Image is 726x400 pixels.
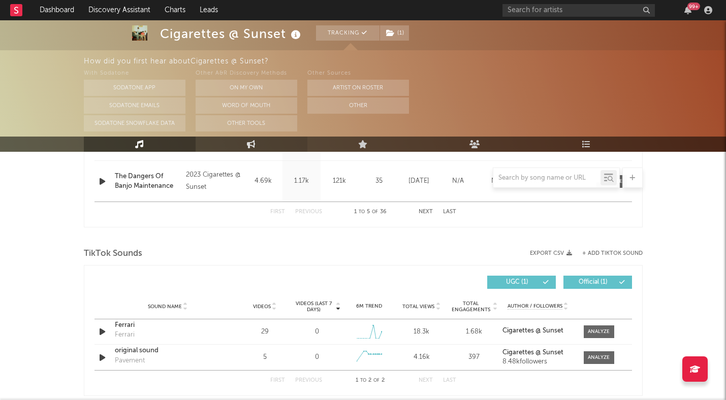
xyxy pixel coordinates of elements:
[359,210,365,214] span: to
[295,209,322,215] button: Previous
[84,115,185,131] button: Sodatone Snowflake Data
[270,378,285,383] button: First
[450,301,491,313] span: Total Engagements
[148,304,182,310] span: Sound Name
[293,301,334,313] span: Videos (last 7 days)
[450,352,497,362] div: 397
[115,356,145,366] div: Pavement
[307,68,409,80] div: Other Sources
[115,330,135,340] div: Ferrari
[115,346,221,356] a: original sound
[380,25,409,41] span: ( 1 )
[160,25,303,42] div: Cigarettes @ Sunset
[307,80,409,96] button: Artist on Roster
[196,68,297,80] div: Other A&R Discovery Methods
[398,352,445,362] div: 4.16k
[196,80,297,96] button: On My Own
[84,68,185,80] div: With Sodatone
[342,206,398,218] div: 1 5 36
[380,25,409,41] button: (1)
[487,276,556,289] button: UGC(1)
[315,327,319,337] div: 0
[270,209,285,215] button: First
[563,276,632,289] button: Official(1)
[360,378,366,383] span: to
[502,358,573,365] div: 8.48k followers
[295,378,322,383] button: Previous
[502,327,573,335] a: Cigarettes @ Sunset
[345,303,393,310] div: 6M Trend
[419,209,433,215] button: Next
[253,304,271,310] span: Videos
[502,4,655,17] input: Search for artists
[508,303,562,310] span: Author / Followers
[84,80,185,96] button: Sodatone App
[502,327,563,334] strong: Cigarettes @ Sunset
[402,304,434,310] span: Total Views
[342,375,398,387] div: 1 2 2
[196,115,297,131] button: Other Tools
[84,97,185,114] button: Sodatone Emails
[502,349,573,356] a: Cigarettes @ Sunset
[687,3,700,10] div: 99 +
[570,279,617,285] span: Official ( 1 )
[307,97,409,114] button: Other
[493,174,601,182] input: Search by song name or URL
[494,279,541,285] span: UGC ( 1 )
[241,352,289,362] div: 5
[196,97,297,114] button: Word Of Mouth
[443,378,456,383] button: Last
[684,6,691,14] button: 99+
[443,209,456,215] button: Last
[372,210,378,214] span: of
[572,251,643,256] button: + Add TikTok Sound
[398,327,445,337] div: 18.3k
[241,327,289,337] div: 29
[315,352,319,362] div: 0
[450,327,497,337] div: 1.68k
[115,320,221,330] a: Ferrari
[582,251,643,256] button: + Add TikTok Sound
[419,378,433,383] button: Next
[84,248,142,260] span: TikTok Sounds
[373,378,380,383] span: of
[530,250,572,256] button: Export CSV
[316,25,380,41] button: Tracking
[502,349,563,356] strong: Cigarettes @ Sunset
